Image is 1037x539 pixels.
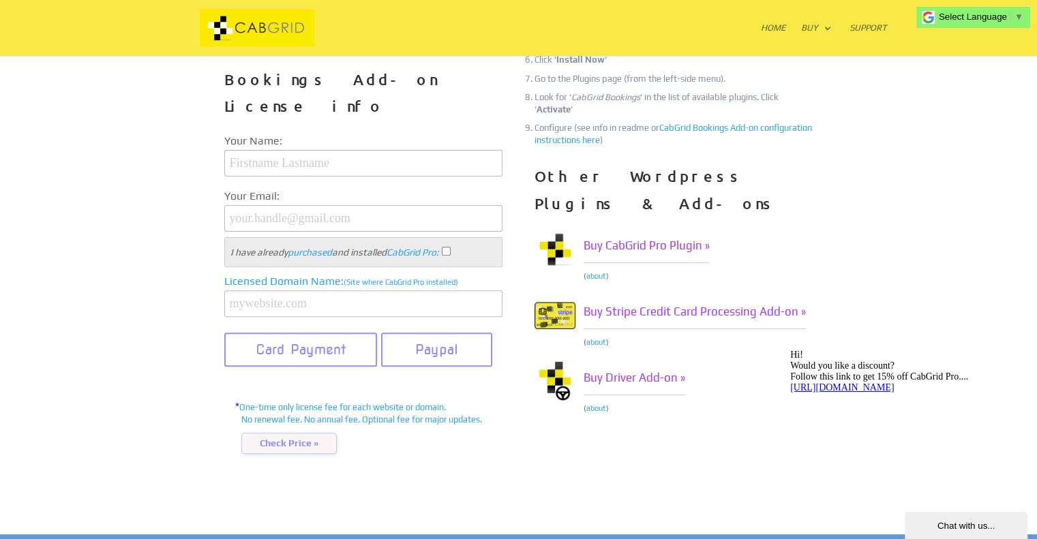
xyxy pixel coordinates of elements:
li: Configure (see info in readme or ) [535,122,813,147]
h3: Other Wordpress Plugins & Add-ons [535,163,813,224]
iframe: chat widget [785,344,1030,505]
li: Click ‘ ‘ [535,54,813,66]
strong: Install Now [556,55,605,65]
span: Hi! Would you like a discount? Follow this link to get 15% off CabGrid Pro.... [5,5,183,48]
input: your.handle@gmail.com [224,205,502,232]
label: Your Email: [224,187,502,205]
a: Buy [801,23,832,56]
a: : [436,247,439,258]
h3: Bookings Add-on License info [224,66,502,127]
span: ( ) [584,338,609,346]
em: CabGrid Bookings [571,92,640,102]
a: about [586,338,606,346]
a: Buy CabGrid Pro Plugin » [584,229,710,263]
a: Home [761,23,786,56]
a: about [586,404,606,412]
span: ​ [1010,12,1011,22]
label: Licensed Domain Name: [224,273,502,290]
a: CabGrid Pro [387,247,436,258]
a: Buy Driver Add-on » [584,361,685,395]
span: (Site where CabGrid Pro installed) [344,278,458,286]
a: about [586,272,606,280]
img: CabGrid Wordpress Plugin [535,229,575,270]
iframe: chat widget [905,509,1030,539]
a: Select Language​ [939,12,1023,22]
label: I have already and installed [230,247,439,258]
li: Look for ‘ ‘ in the list of available plugins. Click ‘ ‘ [535,91,813,116]
img: Stripe Wordpress Plugin [535,295,575,336]
label: Your Name: [224,132,502,150]
a: Buy Stripe Credit Card Processing Add-on » [584,295,806,329]
a: One-time only license fee for each website or domain. No renewal fee. No annual fee. Optional fee... [241,402,502,454]
img: CabGrid [153,10,361,47]
span: Check Price » [241,433,337,455]
input: Firstname Lastname [224,150,502,176]
span: Select Language [939,12,1007,22]
a: purchased [288,247,332,258]
li: Go to the Plugins page (from the left-side menu). [535,73,813,85]
span: ▼ [1015,12,1023,22]
div: Hi!Would you like a discount?Follow this link to get 15% off CabGrid Pro....[URL][DOMAIN_NAME] [5,5,251,49]
span: ( ) [584,272,609,280]
a: Support [850,23,887,56]
a: CabGrid Bookings Add-on configuration instructions here [535,123,812,145]
a: [URL][DOMAIN_NAME] [5,38,109,48]
img: Taxi Driver Wordpress Plugin [535,361,575,402]
input: mywebsite.com [224,290,502,317]
span: ( ) [584,404,609,412]
button: Card Payment [224,333,378,367]
button: Paypal [381,333,492,367]
strong: Activate [537,104,571,114]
